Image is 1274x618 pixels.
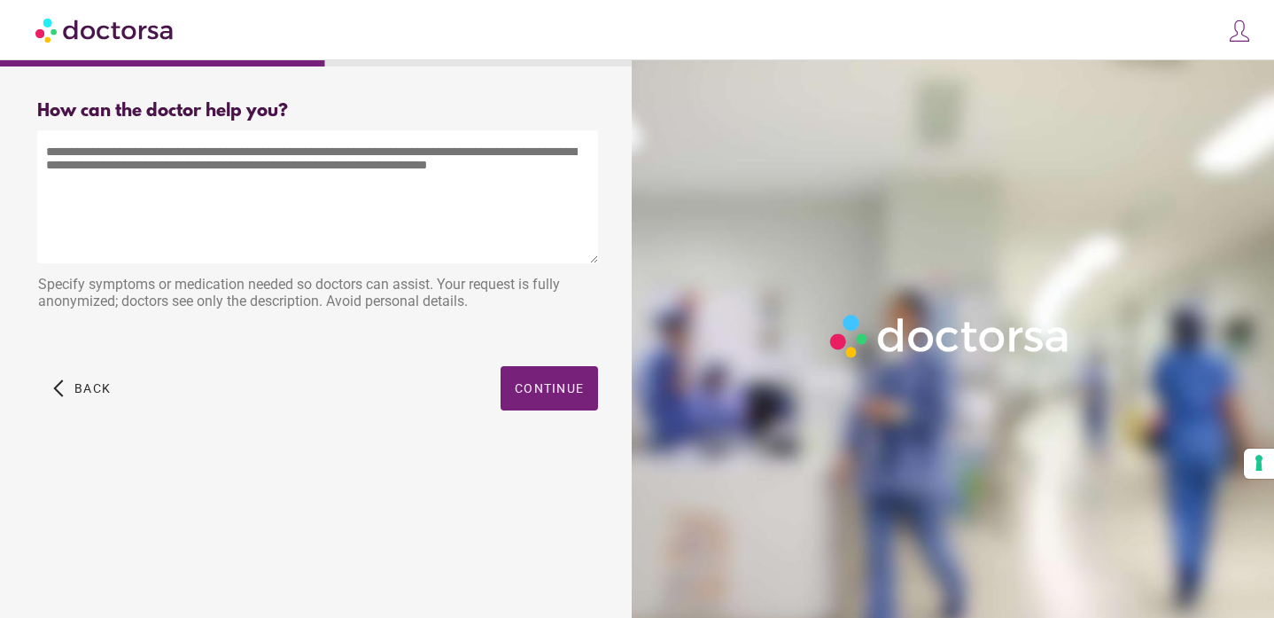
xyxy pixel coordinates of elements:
button: Continue [501,366,598,411]
img: icons8-customer-100.png [1227,19,1252,43]
img: Doctorsa.com [35,10,175,50]
button: arrow_back_ios Back [46,366,118,411]
img: Logo-Doctorsa-trans-White-partial-flat.png [823,308,1078,364]
button: Your consent preferences for tracking technologies [1244,449,1274,479]
span: Back [74,381,111,395]
div: How can the doctor help you? [37,101,598,121]
div: Specify symptoms or medication needed so doctors can assist. Your request is fully anonymized; do... [37,267,598,323]
span: Continue [515,381,584,395]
